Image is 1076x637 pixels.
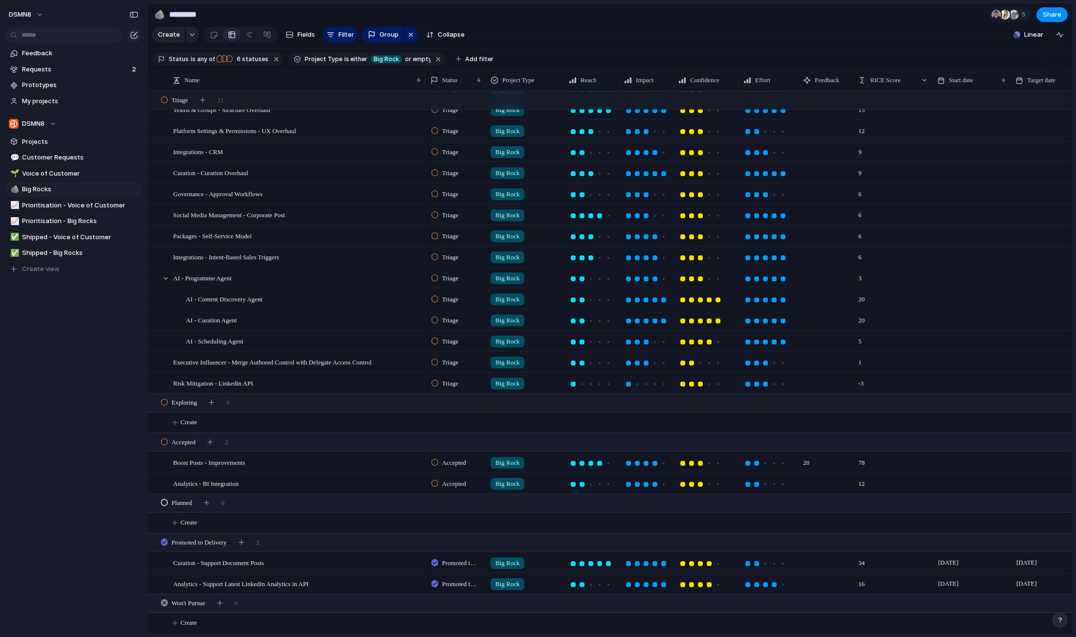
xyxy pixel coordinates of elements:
button: Big Rockor empty [369,54,432,65]
span: Big Rock [495,379,519,388]
span: Feedback [22,48,138,58]
span: Big Rock [495,147,519,157]
span: 6 [854,205,866,220]
span: Packages - Self-Service Model [173,230,252,241]
a: 🪨Big Rocks [5,182,142,197]
span: Create [180,518,197,527]
div: 💬Customer Requests [5,150,142,165]
span: Create [158,30,180,40]
span: Big Rock [495,252,519,262]
span: Triage [442,147,458,157]
span: Shipped - Voice of Customer [22,232,138,242]
button: Filter [323,27,358,43]
a: 🌱Voice of Customer [5,166,142,181]
span: Feedback [815,75,839,85]
span: 16 [854,574,869,589]
span: Exploring [172,398,197,408]
span: Big Rock [495,189,519,199]
span: Status [169,55,189,64]
div: 💬 [10,152,17,163]
span: Platform Settings & Permissions - UX Overhaul [173,125,296,136]
span: Promoted to Delivery [172,538,227,547]
span: Curation - Support Document Posts [173,557,264,568]
button: Create [152,27,185,43]
span: Voice of Customer [22,169,138,179]
a: ✅Shipped - Voice of Customer [5,230,142,245]
span: Triage [442,379,458,388]
span: Confidence [690,75,719,85]
span: 12 [854,474,869,489]
span: 0 [226,398,230,408]
span: Name [184,75,200,85]
button: Collapse [422,27,469,43]
button: 🪨 [152,7,167,23]
span: Risk Mitigation - Linkedin API [173,377,253,388]
span: 0 [235,598,238,608]
span: Prototypes [22,80,138,90]
span: 20 [799,453,813,468]
span: AI - Programme Agent [173,272,232,283]
span: Social Media Management - Corporate Post [173,209,285,220]
span: Requests [22,65,129,74]
span: Customer Requests [22,153,138,162]
span: Effort [755,75,770,85]
button: ✅ [9,232,19,242]
a: 📈Prioritisation - Voice of Customer [5,198,142,213]
div: ✅ [10,248,17,259]
span: Executive Influencer - Merge Authored Control with Delegate Access Control [173,356,372,367]
span: AI - Content Discovery Agent [186,293,263,304]
span: 6 [854,184,866,199]
span: Accepted [172,437,196,447]
a: ✅Shipped - Big Rocks [5,246,142,260]
span: or empty [403,55,430,64]
button: Group [362,27,403,43]
div: 📈 [10,216,17,227]
span: either [349,55,368,64]
a: Requests2 [5,62,142,77]
span: Big Rock [495,168,519,178]
span: Big Rock [495,105,519,115]
span: 34 [854,553,869,568]
span: Project Type [305,55,342,64]
button: 🪨 [9,184,19,194]
span: Big Rock [495,273,519,283]
span: Big Rock [495,579,519,589]
button: 6 statuses [216,54,270,65]
span: Integrations - Intent-Based Sales Triggers [173,251,279,262]
div: 🪨 [154,8,165,21]
span: Boost Posts - Improvements [173,456,245,468]
a: Projects [5,135,142,149]
a: My projects [5,94,142,109]
span: Triage [442,316,458,325]
span: Add filter [465,55,493,64]
span: Fields [297,30,315,40]
span: 5 [1022,10,1029,20]
span: Big Rock [495,295,519,304]
span: Group [380,30,399,40]
span: 2 [256,538,259,547]
span: Big Rock [495,231,519,241]
span: Big Rock [495,126,519,136]
span: Triage [442,273,458,283]
span: Analytics - Support Latest LinkedIn Analytics in API [173,578,309,589]
span: Create view [22,264,60,274]
span: Triage [442,189,458,199]
span: Won't Pursue [172,598,205,608]
span: Projects [22,137,138,147]
a: 📈Prioritisation - Big Rocks [5,214,142,228]
span: Triage [172,95,188,105]
span: Share [1043,10,1061,20]
span: Create [180,417,197,427]
button: 🌱 [9,169,19,179]
span: 6 [234,55,242,63]
span: Big Rock [495,337,519,346]
a: Feedback [5,46,142,61]
button: isany of [189,54,217,65]
span: 21 [217,95,224,105]
span: Integrations - CRM [173,146,223,157]
span: 0 [222,498,225,508]
span: Big Rock [495,458,519,468]
span: Big Rock [495,558,519,568]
